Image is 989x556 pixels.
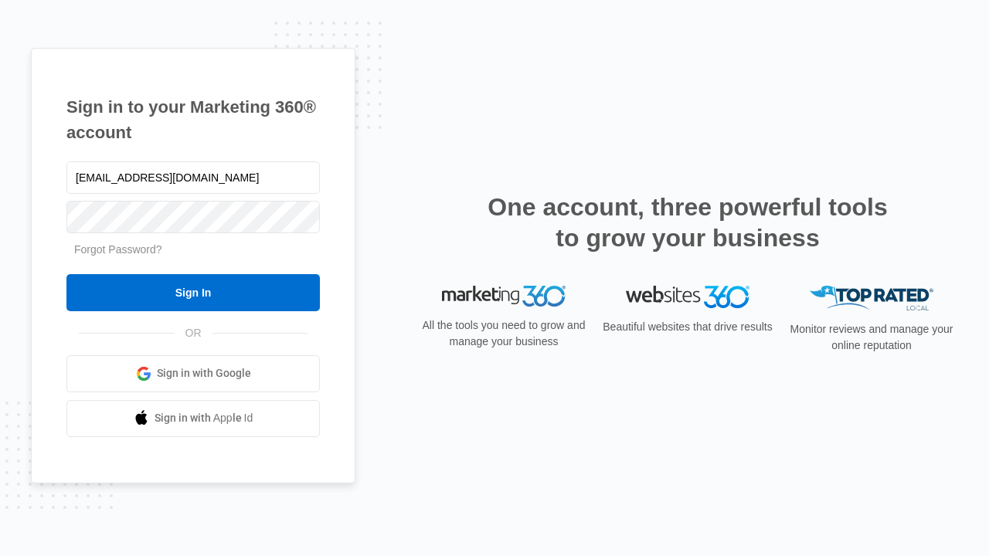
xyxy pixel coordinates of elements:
[74,243,162,256] a: Forgot Password?
[442,286,566,307] img: Marketing 360
[810,286,933,311] img: Top Rated Local
[155,410,253,426] span: Sign in with Apple Id
[66,400,320,437] a: Sign in with Apple Id
[66,94,320,145] h1: Sign in to your Marketing 360® account
[626,286,749,308] img: Websites 360
[66,355,320,392] a: Sign in with Google
[175,325,212,341] span: OR
[601,319,774,335] p: Beautiful websites that drive results
[417,317,590,350] p: All the tools you need to grow and manage your business
[157,365,251,381] span: Sign in with Google
[66,161,320,194] input: Email
[66,274,320,311] input: Sign In
[785,321,958,354] p: Monitor reviews and manage your online reputation
[483,192,892,253] h2: One account, three powerful tools to grow your business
